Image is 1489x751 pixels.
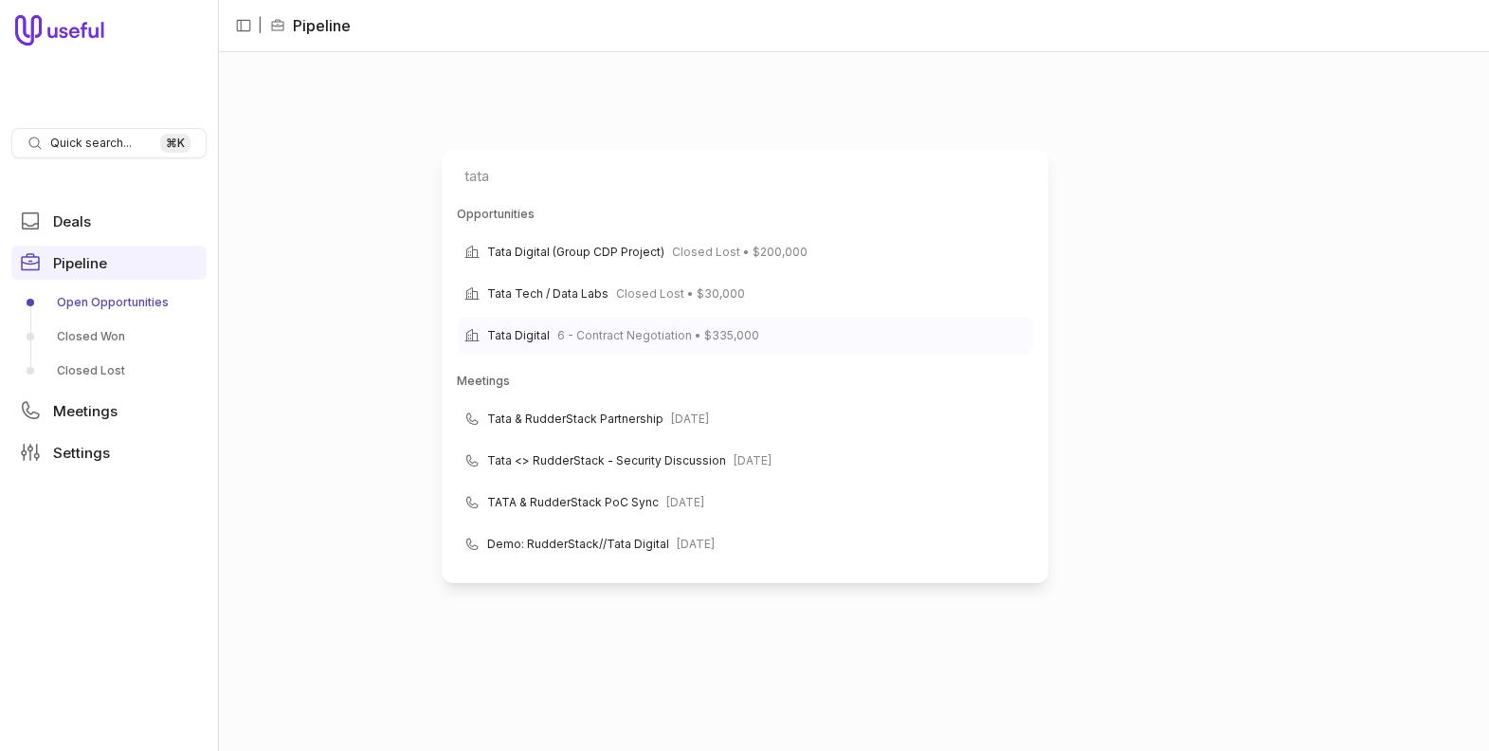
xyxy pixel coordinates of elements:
[487,283,608,305] span: Tata Tech / Data Labs
[725,575,763,597] span: [DATE]
[557,324,759,347] span: 6 - Contract Negotiation • $335,000
[487,241,664,264] span: Tata Digital (Group CDP Project)
[457,370,1033,393] div: Meetings
[487,324,550,347] span: Tata Digital
[487,575,717,597] span: RudderStack & Tata Implementation Sync
[449,203,1041,576] div: Suggestions
[677,533,715,556] span: [DATE]
[487,408,663,430] span: Tata & RudderStack Partnership
[666,491,704,514] span: [DATE]
[672,241,808,264] span: Closed Lost • $200,000
[671,408,709,430] span: [DATE]
[487,533,669,556] span: Demo: RudderStack//Tata Digital
[449,157,1041,195] input: Search for pages and commands...
[734,449,772,472] span: [DATE]
[457,203,1033,226] div: Opportunities
[616,283,745,305] span: Closed Lost • $30,000
[487,449,726,472] span: Tata <> RudderStack - Security Discussion
[487,491,659,514] span: TATA & RudderStack PoC Sync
